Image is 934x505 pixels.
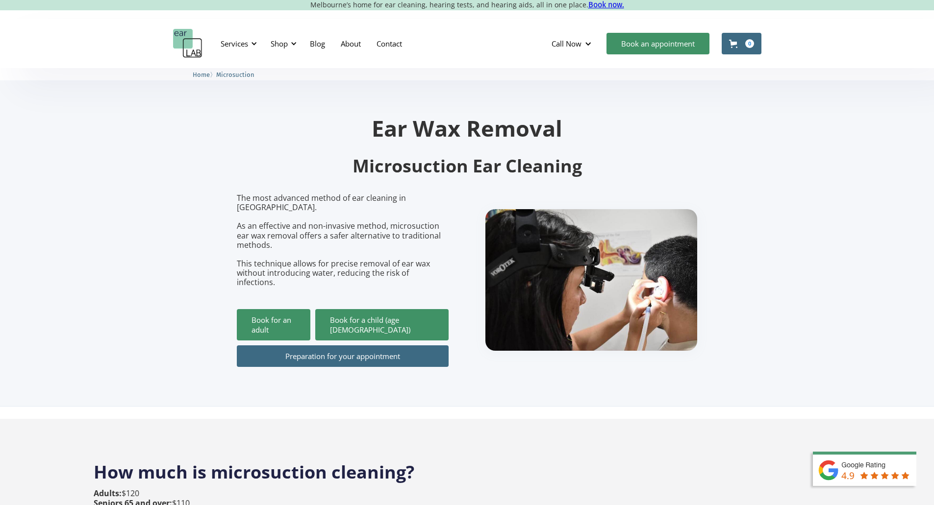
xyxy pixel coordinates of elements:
[544,29,602,58] div: Call Now
[369,29,410,58] a: Contact
[193,70,216,80] li: 〉
[606,33,709,54] a: Book an appointment
[722,33,761,54] a: Open cart
[94,451,841,484] h2: How much is microsuction cleaning?
[193,71,210,78] span: Home
[173,29,202,58] a: home
[237,117,698,139] h1: Ear Wax Removal
[221,39,248,48] div: Services
[333,29,369,58] a: About
[485,209,697,351] img: boy getting ear checked.
[215,29,260,58] div: Services
[265,29,300,58] div: Shop
[302,29,333,58] a: Blog
[216,71,254,78] span: Microsuction
[237,345,449,367] a: Preparation for your appointment
[237,309,310,340] a: Book for an adult
[94,488,122,499] strong: Adults:
[552,39,581,48] div: Call Now
[315,309,449,340] a: Book for a child (age [DEMOGRAPHIC_DATA])
[271,39,288,48] div: Shop
[237,155,698,178] h2: Microsuction Ear Cleaning
[216,70,254,79] a: Microsuction
[237,193,449,288] p: The most advanced method of ear cleaning in [GEOGRAPHIC_DATA]. As an effective and non-invasive m...
[745,39,754,48] div: 0
[193,70,210,79] a: Home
